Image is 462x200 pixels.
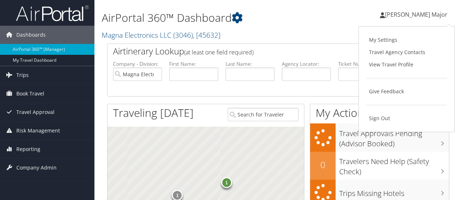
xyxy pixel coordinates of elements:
[16,159,57,177] span: Company Admin
[16,122,60,140] span: Risk Management
[173,30,193,40] span: ( 3046 )
[16,66,29,84] span: Trips
[310,123,449,151] a: Travel Approvals Pending (Advisor Booked)
[310,105,449,121] h1: My Action Items
[113,45,415,57] h2: Airtinerary Lookup
[226,60,275,68] label: Last Name:
[228,108,299,121] input: Search for Traveler
[282,60,331,68] label: Agency Locator:
[16,140,40,158] span: Reporting
[169,60,218,68] label: First Name:
[113,60,162,68] label: Company - Division:
[16,26,46,44] span: Dashboards
[339,185,449,199] h3: Trips Missing Hotels
[221,177,232,188] div: 1
[184,48,254,56] span: (at least one field required)
[339,125,449,149] h3: Travel Approvals Pending (Advisor Booked)
[366,112,447,125] a: Sign Out
[310,159,336,171] h2: 0
[113,105,194,121] h1: Traveling [DATE]
[16,85,44,103] span: Book Travel
[310,152,449,180] a: 0Travelers Need Help (Safety Check)
[366,34,447,46] a: My Settings
[102,30,220,40] a: Magna Electronics LLC
[385,11,447,19] span: [PERSON_NAME] Major
[339,153,449,177] h3: Travelers Need Help (Safety Check)
[16,103,54,121] span: Travel Approval
[366,85,447,98] a: Give Feedback
[366,46,447,58] a: Travel Agency Contacts
[16,5,89,22] img: airportal-logo.png
[193,30,220,40] span: , [ 45632 ]
[366,58,447,71] a: View Travel Profile
[380,4,455,25] a: [PERSON_NAME] Major
[338,60,387,68] label: Ticket Number:
[102,10,337,25] h1: AirPortal 360™ Dashboard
